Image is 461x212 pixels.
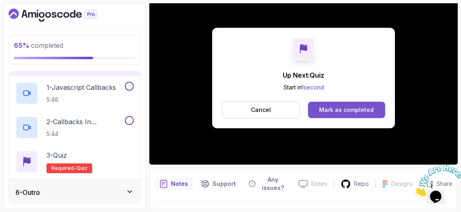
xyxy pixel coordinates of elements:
[171,180,188,188] p: Notes
[244,173,292,194] button: Feedback button
[410,161,461,200] iframe: chat widget
[334,179,375,189] a: Repo
[251,106,271,114] p: Cancel
[16,187,40,197] h3: 6 - Outro
[308,102,385,118] button: Mark as completed
[391,180,413,188] p: Designs
[311,180,327,188] p: Slides
[155,173,193,194] button: notes button
[16,82,134,105] button: 1-Javascript Callbacks5:46
[51,165,76,172] span: Required-
[14,41,63,49] span: completed
[9,179,140,205] button: 6-Outro
[47,96,116,104] p: 5:46
[3,3,7,10] span: 1
[47,150,67,160] p: 3 - Quiz
[16,116,134,139] button: 2-Callbacks In [GEOGRAPHIC_DATA]5:44
[196,173,241,194] button: Support button
[354,180,369,188] p: Repo
[259,176,287,192] p: Any issues?
[76,165,87,172] span: quiz
[14,41,29,49] span: 65 %
[283,70,324,80] p: Up Next: Quiz
[301,84,324,91] span: 1 second
[222,101,300,118] button: Cancel
[213,180,236,188] p: Support
[3,3,54,36] img: Chat attention grabber
[9,9,116,22] a: Dashboard
[47,130,123,138] p: 5:44
[16,150,134,173] button: 3-QuizRequired-quiz
[47,117,123,127] p: 2 - Callbacks In [GEOGRAPHIC_DATA]
[47,83,116,92] p: 1 - Javascript Callbacks
[283,83,324,91] p: Start in
[319,106,374,114] div: Mark as completed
